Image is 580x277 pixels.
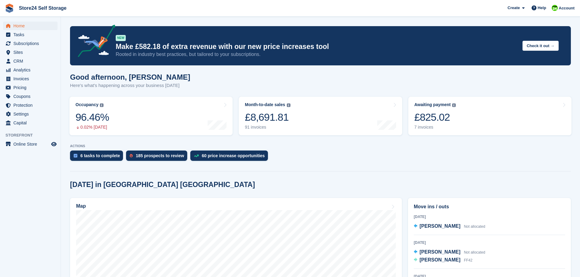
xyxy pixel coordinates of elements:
[13,83,50,92] span: Pricing
[3,30,58,39] a: menu
[202,153,265,158] div: 60 price increase opportunities
[13,140,50,148] span: Online Store
[3,110,58,118] a: menu
[76,203,86,209] h2: Map
[100,103,104,107] img: icon-info-grey-7440780725fd019a000dd9b08b2336e03edf1995a4989e88bcd33f0948082b44.svg
[559,5,575,11] span: Account
[414,111,456,123] div: £825.02
[3,22,58,30] a: menu
[420,223,460,229] span: [PERSON_NAME]
[414,248,485,256] a: [PERSON_NAME] Not allocated
[3,83,58,92] a: menu
[13,119,50,127] span: Capital
[452,103,456,107] img: icon-info-grey-7440780725fd019a000dd9b08b2336e03edf1995a4989e88bcd33f0948082b44.svg
[70,73,190,81] h1: Good afternoon, [PERSON_NAME]
[13,92,50,101] span: Coupons
[116,51,518,58] p: Rooted in industry best practices, but tailored to your subscriptions.
[76,102,98,107] div: Occupancy
[13,66,50,74] span: Analytics
[408,97,571,135] a: Awaiting payment £825.02 7 invoices
[50,140,58,148] a: Preview store
[3,101,58,109] a: menu
[70,82,190,89] p: Here's what's happening across your business [DATE]
[80,153,120,158] div: 6 tasks to complete
[3,140,58,148] a: menu
[69,97,233,135] a: Occupancy 96.46% 0.02% [DATE]
[73,25,115,59] img: price-adjustments-announcement-icon-8257ccfd72463d97f412b2fc003d46551f7dbcb40ab6d574587a9cd5c0d94...
[13,101,50,109] span: Protection
[13,22,50,30] span: Home
[245,102,285,107] div: Month-to-date sales
[414,125,456,130] div: 7 invoices
[116,42,518,51] p: Make £582.18 of extra revenue with our new price increases tool
[464,250,485,254] span: Not allocated
[3,92,58,101] a: menu
[414,223,485,230] a: [PERSON_NAME] Not allocated
[116,35,126,41] div: NEW
[3,39,58,48] a: menu
[13,110,50,118] span: Settings
[3,57,58,65] a: menu
[245,111,290,123] div: £8,691.81
[70,181,255,189] h2: [DATE] in [GEOGRAPHIC_DATA] [GEOGRAPHIC_DATA]
[136,153,184,158] div: 185 prospects to review
[3,48,58,57] a: menu
[13,39,50,48] span: Subscriptions
[522,41,559,51] button: Check it out →
[414,214,565,220] div: [DATE]
[13,74,50,83] span: Invoices
[126,151,190,164] a: 185 prospects to review
[3,74,58,83] a: menu
[420,257,460,262] span: [PERSON_NAME]
[414,102,451,107] div: Awaiting payment
[508,5,520,11] span: Create
[16,3,69,13] a: Store24 Self Storage
[239,97,402,135] a: Month-to-date sales £8,691.81 91 invoices
[5,132,61,138] span: Storefront
[13,30,50,39] span: Tasks
[245,125,290,130] div: 91 invoices
[287,103,290,107] img: icon-info-grey-7440780725fd019a000dd9b08b2336e03edf1995a4989e88bcd33f0948082b44.svg
[414,256,473,264] a: [PERSON_NAME] FF42
[13,48,50,57] span: Sites
[3,119,58,127] a: menu
[70,151,126,164] a: 6 tasks to complete
[194,154,199,157] img: price_increase_opportunities-93ffe204e8149a01c8c9dc8f82e8f89637d9d84a8eef4429ea346261dce0b2c0.svg
[74,154,77,158] img: task-75834270c22a3079a89374b754ae025e5fb1db73e45f91037f5363f120a921f8.svg
[552,5,558,11] img: Robert Sears
[464,258,473,262] span: FF42
[190,151,271,164] a: 60 price increase opportunities
[13,57,50,65] span: CRM
[5,4,14,13] img: stora-icon-8386f47178a22dfd0bd8f6a31ec36ba5ce8667c1dd55bd0f319d3a0aa187defe.svg
[420,249,460,254] span: [PERSON_NAME]
[70,144,571,148] p: ACTIONS
[414,240,565,245] div: [DATE]
[76,125,109,130] div: 0.02% [DATE]
[130,154,133,158] img: prospect-51fa495bee0391a8d652442698ab0144808aea92771e9ea1ae160a38d050c398.svg
[414,203,565,210] h2: Move ins / outs
[76,111,109,123] div: 96.46%
[3,66,58,74] a: menu
[538,5,546,11] span: Help
[464,224,485,229] span: Not allocated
